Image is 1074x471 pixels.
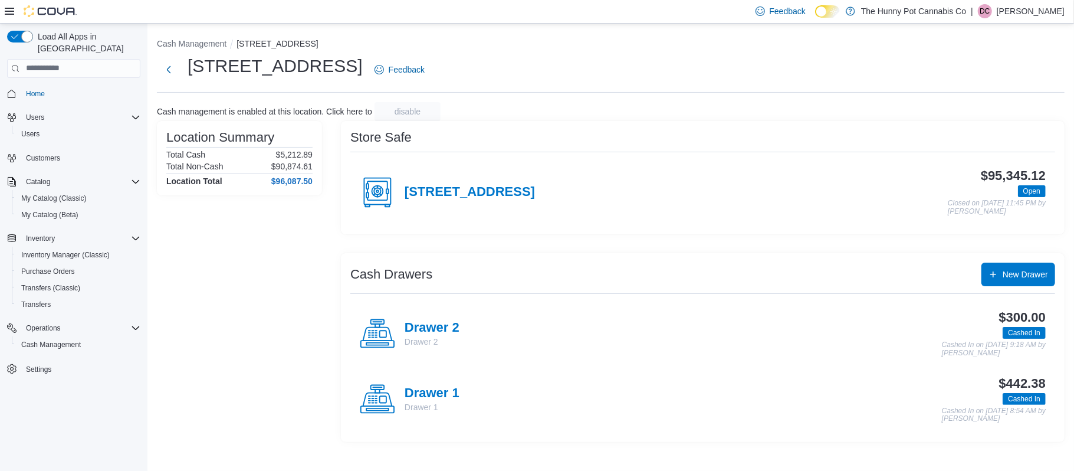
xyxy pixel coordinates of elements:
[157,38,1065,52] nav: An example of EuiBreadcrumbs
[21,151,140,165] span: Customers
[271,162,313,171] p: $90,874.61
[21,361,140,376] span: Settings
[166,150,205,159] h6: Total Cash
[21,110,140,125] span: Users
[21,231,60,246] button: Inventory
[21,231,140,246] span: Inventory
[21,129,40,139] span: Users
[17,127,44,141] a: Users
[12,126,145,142] button: Users
[33,31,140,54] span: Load All Apps in [GEOGRAPHIC_DATA]
[271,176,313,186] h4: $96,087.50
[21,210,78,220] span: My Catalog (Beta)
[237,39,318,48] button: [STREET_ADDRESS]
[17,338,140,352] span: Cash Management
[2,360,145,377] button: Settings
[12,247,145,263] button: Inventory Manager (Classic)
[21,175,55,189] button: Catalog
[942,407,1046,423] p: Cashed In on [DATE] 8:54 AM by [PERSON_NAME]
[12,296,145,313] button: Transfers
[997,4,1065,18] p: [PERSON_NAME]
[21,250,110,260] span: Inventory Manager (Classic)
[981,169,1046,183] h3: $95,345.12
[981,263,1055,286] button: New Drawer
[26,113,44,122] span: Users
[166,162,224,171] h6: Total Non-Cash
[350,267,432,282] h3: Cash Drawers
[17,191,140,205] span: My Catalog (Classic)
[1003,393,1046,405] span: Cashed In
[21,194,87,203] span: My Catalog (Classic)
[26,153,60,163] span: Customers
[2,109,145,126] button: Users
[971,4,973,18] p: |
[1003,269,1048,280] span: New Drawer
[26,177,50,187] span: Catalog
[405,336,459,348] p: Drawer 2
[157,107,372,116] p: Cash management is enabled at this location. Click here to
[12,280,145,296] button: Transfers (Classic)
[21,300,51,309] span: Transfers
[21,362,56,377] a: Settings
[815,5,840,18] input: Dark Mode
[375,102,441,121] button: disable
[166,176,222,186] h4: Location Total
[21,151,65,165] a: Customers
[17,264,80,279] a: Purchase Orders
[2,174,145,190] button: Catalog
[999,310,1046,325] h3: $300.00
[17,208,83,222] a: My Catalog (Beta)
[21,340,81,349] span: Cash Management
[405,386,459,401] h4: Drawer 1
[21,110,49,125] button: Users
[999,377,1046,391] h3: $442.38
[12,190,145,207] button: My Catalog (Classic)
[2,320,145,336] button: Operations
[978,4,992,18] div: Dustin Colombe
[2,149,145,166] button: Customers
[7,80,140,408] nav: Complex example
[188,54,363,78] h1: [STREET_ADDRESS]
[2,85,145,102] button: Home
[21,86,140,101] span: Home
[21,87,50,101] a: Home
[26,365,51,374] span: Settings
[17,191,91,205] a: My Catalog (Classic)
[21,283,80,293] span: Transfers (Classic)
[980,4,990,18] span: DC
[942,341,1046,357] p: Cashed In on [DATE] 9:18 AM by [PERSON_NAME]
[1008,328,1040,338] span: Cashed In
[21,321,140,335] span: Operations
[17,264,140,279] span: Purchase Orders
[350,130,412,145] h3: Store Safe
[12,336,145,353] button: Cash Management
[405,320,459,336] h4: Drawer 2
[395,106,421,117] span: disable
[405,401,459,413] p: Drawer 1
[370,58,429,81] a: Feedback
[276,150,313,159] p: $5,212.89
[17,297,140,312] span: Transfers
[21,175,140,189] span: Catalog
[12,207,145,223] button: My Catalog (Beta)
[17,338,86,352] a: Cash Management
[21,267,75,276] span: Purchase Orders
[17,127,140,141] span: Users
[861,4,966,18] p: The Hunny Pot Cannabis Co
[17,248,140,262] span: Inventory Manager (Classic)
[166,130,274,145] h3: Location Summary
[26,234,55,243] span: Inventory
[389,64,425,76] span: Feedback
[26,89,45,99] span: Home
[948,199,1046,215] p: Closed on [DATE] 11:45 PM by [PERSON_NAME]
[26,323,61,333] span: Operations
[1018,185,1046,197] span: Open
[157,39,226,48] button: Cash Management
[17,281,85,295] a: Transfers (Classic)
[1023,186,1040,197] span: Open
[24,5,77,17] img: Cova
[17,208,140,222] span: My Catalog (Beta)
[1003,327,1046,339] span: Cashed In
[17,281,140,295] span: Transfers (Classic)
